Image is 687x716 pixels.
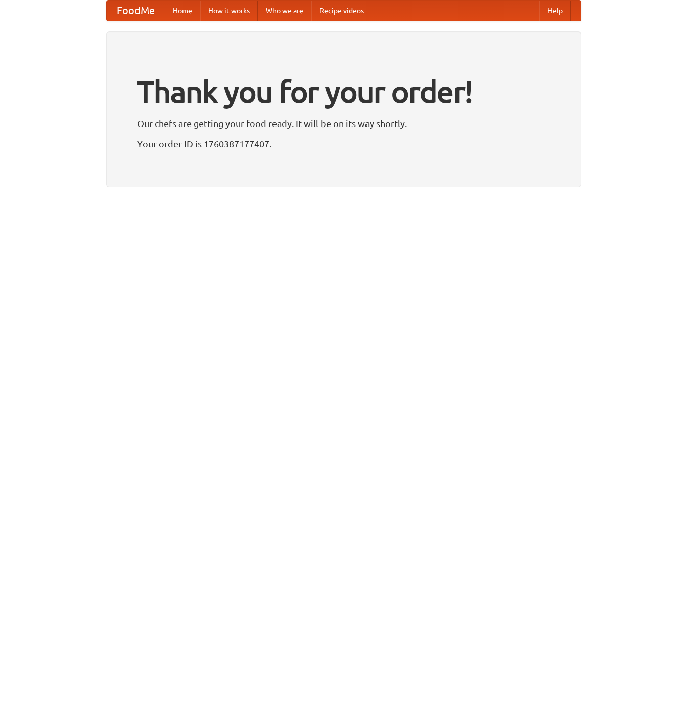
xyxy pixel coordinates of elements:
p: Your order ID is 1760387177407. [137,136,551,151]
a: Home [165,1,200,21]
a: Help [539,1,571,21]
p: Our chefs are getting your food ready. It will be on its way shortly. [137,116,551,131]
a: How it works [200,1,258,21]
a: Who we are [258,1,311,21]
a: Recipe videos [311,1,372,21]
a: FoodMe [107,1,165,21]
h1: Thank you for your order! [137,67,551,116]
